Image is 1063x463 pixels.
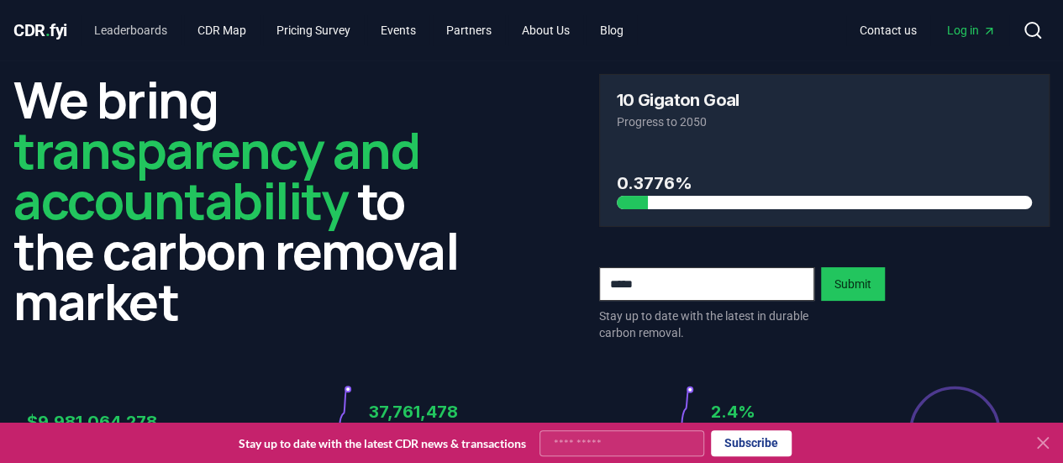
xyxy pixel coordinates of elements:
[13,18,67,42] a: CDR.fyi
[263,15,364,45] a: Pricing Survey
[711,399,874,424] h3: 2.4%
[45,20,50,40] span: .
[369,399,532,424] h3: 37,761,478
[846,15,930,45] a: Contact us
[13,115,419,234] span: transparency and accountability
[617,171,1033,196] h3: 0.3776%
[617,113,1033,130] p: Progress to 2050
[81,15,637,45] nav: Main
[13,20,67,40] span: CDR fyi
[617,92,739,108] h3: 10 Gigaton Goal
[846,15,1009,45] nav: Main
[13,74,465,326] h2: We bring to the carbon removal market
[433,15,505,45] a: Partners
[587,15,637,45] a: Blog
[367,15,429,45] a: Events
[184,15,260,45] a: CDR Map
[947,22,996,39] span: Log in
[599,308,814,341] p: Stay up to date with the latest in durable carbon removal.
[821,267,885,301] button: Submit
[508,15,583,45] a: About Us
[81,15,181,45] a: Leaderboards
[934,15,1009,45] a: Log in
[27,409,190,434] h3: $9,981,064,278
